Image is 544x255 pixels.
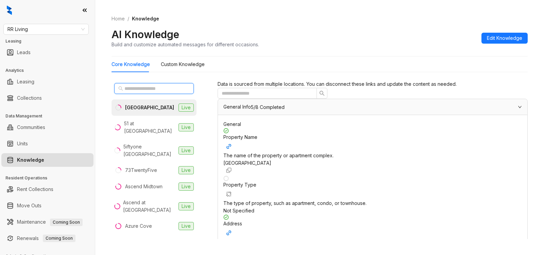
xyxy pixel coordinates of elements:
li: Leads [1,46,93,59]
a: Units [17,137,28,150]
span: Coming Soon [50,219,83,226]
button: Edit Knowledge [481,33,528,44]
h3: Analytics [5,67,95,74]
div: The type of property, such as apartment, condo, or townhouse. [223,200,522,207]
h3: Data Management [5,113,95,119]
div: Address [223,220,522,238]
span: search [319,91,325,96]
div: Azure Cove [125,222,152,230]
span: Edit Knowledge [487,34,522,42]
li: Renewals [1,232,93,245]
span: Live [178,222,194,230]
div: Data is sourced from multiple locations. You can disconnect these links and update the content as... [218,80,528,88]
span: Live [178,166,194,174]
div: Ascend Midtown [125,183,163,190]
h3: Resident Operations [5,175,95,181]
span: General [223,121,241,127]
a: Knowledge [17,153,44,167]
h2: AI Knowledge [112,28,179,41]
span: search [118,86,123,91]
img: logo [7,5,12,15]
span: Live [178,202,194,210]
span: RR Living [7,24,85,34]
span: expanded [518,105,522,109]
a: Communities [17,121,45,134]
h3: Leasing [5,38,95,44]
a: Move Outs [17,199,41,212]
span: Live [178,182,194,191]
li: Leasing [1,75,93,89]
div: 5iftyone [GEOGRAPHIC_DATA] [123,143,176,158]
div: The name of the property or apartment complex. [223,152,522,159]
span: Knowledge [132,16,159,21]
div: 51 at [GEOGRAPHIC_DATA] [124,120,176,135]
li: Maintenance [1,215,93,229]
span: Live [178,103,194,112]
span: [GEOGRAPHIC_DATA] [223,160,271,166]
li: Communities [1,121,93,134]
div: Core Knowledge [112,61,150,68]
li: Rent Collections [1,182,93,196]
li: Knowledge [1,153,93,167]
a: Leasing [17,75,34,89]
a: Leads [17,46,31,59]
a: Collections [17,91,42,105]
div: Property Name [223,133,522,152]
div: 73TwentyFive [125,166,157,174]
div: The physical address of the property, including city, state, and postal code. [223,238,522,246]
a: Rent Collections [17,182,53,196]
li: Units [1,137,93,150]
li: Collections [1,91,93,105]
div: Build and customize automated messages for different occasions. [112,41,259,48]
div: [GEOGRAPHIC_DATA] [125,104,174,111]
span: Live [178,146,194,155]
a: Home [110,15,126,22]
span: 5/8 Completed [251,105,285,110]
span: General Info [223,104,251,110]
div: Not Specified [223,207,522,214]
div: Custom Knowledge [161,61,205,68]
div: General Info5/8 Completed [218,99,527,115]
a: RenewalsComing Soon [17,232,75,245]
li: / [128,15,129,22]
div: Property Type [223,181,522,200]
li: Move Outs [1,199,93,212]
span: Live [178,123,194,131]
span: Coming Soon [43,235,75,242]
div: Ascend at [GEOGRAPHIC_DATA] [123,199,176,214]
